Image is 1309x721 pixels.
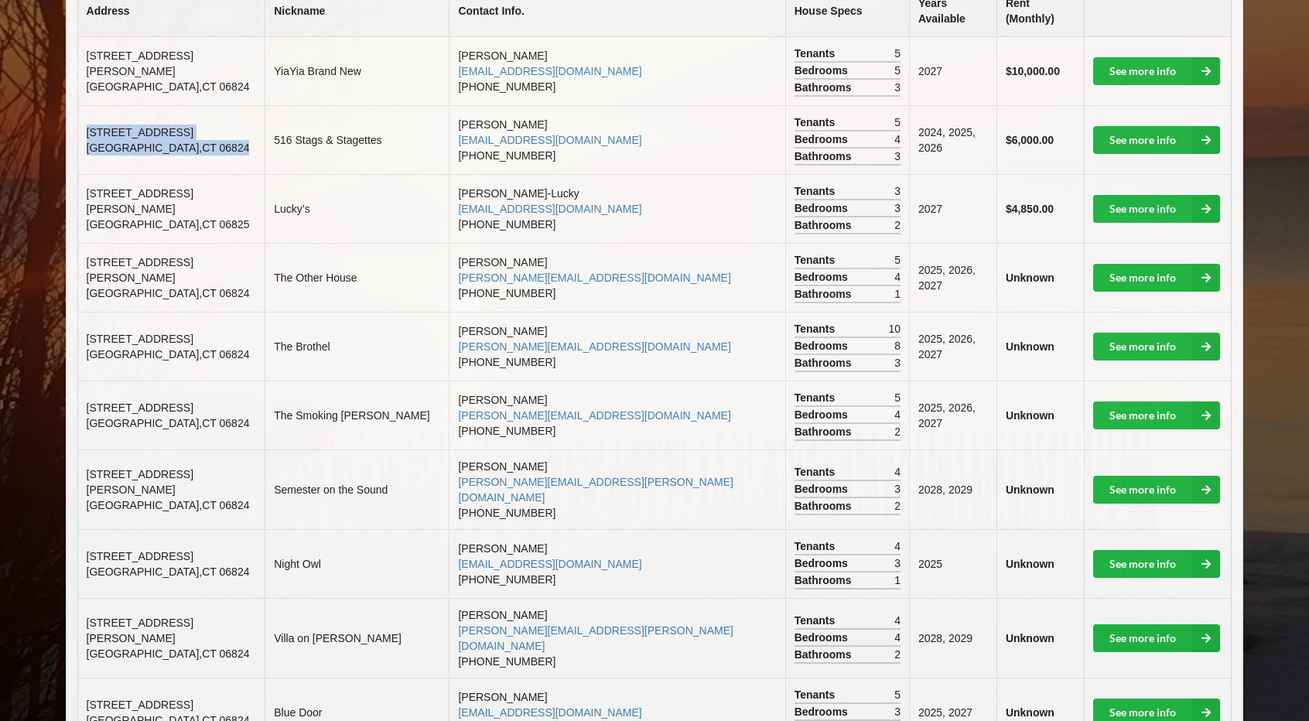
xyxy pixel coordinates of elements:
[795,498,856,514] span: Bathrooms
[265,598,449,678] td: Villa on [PERSON_NAME]
[1006,632,1054,644] b: Unknown
[1006,203,1054,215] b: $4,850.00
[1093,550,1220,578] a: See more info
[1006,340,1054,353] b: Unknown
[458,409,730,422] a: [PERSON_NAME][EMAIL_ADDRESS][DOMAIN_NAME]
[1006,558,1054,570] b: Unknown
[795,704,852,719] span: Bedrooms
[265,449,449,529] td: Semester on the Sound
[449,381,784,449] td: [PERSON_NAME] [PHONE_NUMBER]
[265,381,449,449] td: The Smoking [PERSON_NAME]
[458,706,641,719] a: [EMAIL_ADDRESS][DOMAIN_NAME]
[894,390,901,405] span: 5
[458,624,733,652] a: [PERSON_NAME][EMAIL_ADDRESS][PERSON_NAME][DOMAIN_NAME]
[795,338,852,354] span: Bedrooms
[1006,272,1054,284] b: Unknown
[1093,57,1220,85] a: See more info
[265,312,449,381] td: The Brothel
[795,286,856,302] span: Bathrooms
[894,338,901,354] span: 8
[909,381,996,449] td: 2025, 2026, 2027
[894,114,901,130] span: 5
[909,174,996,243] td: 2027
[894,481,901,497] span: 3
[894,183,901,199] span: 3
[795,424,856,439] span: Bathrooms
[909,105,996,174] td: 2024, 2025, 2026
[87,80,250,93] span: [GEOGRAPHIC_DATA] , CT 06824
[894,217,901,233] span: 2
[795,63,852,78] span: Bedrooms
[909,598,996,678] td: 2028, 2029
[1093,333,1220,360] a: See more info
[87,218,250,231] span: [GEOGRAPHIC_DATA] , CT 06825
[87,126,193,138] span: [STREET_ADDRESS]
[795,647,856,662] span: Bathrooms
[265,174,449,243] td: Lucky’s
[795,252,839,268] span: Tenants
[894,630,901,645] span: 4
[894,80,901,95] span: 3
[87,402,193,414] span: [STREET_ADDRESS]
[87,499,250,511] span: [GEOGRAPHIC_DATA] , CT 06824
[449,243,784,312] td: [PERSON_NAME] [PHONE_NUMBER]
[894,687,901,702] span: 5
[795,46,839,61] span: Tenants
[265,243,449,312] td: The Other House
[458,203,641,215] a: [EMAIL_ADDRESS][DOMAIN_NAME]
[795,390,839,405] span: Tenants
[449,105,784,174] td: [PERSON_NAME] [PHONE_NUMBER]
[449,174,784,243] td: [PERSON_NAME]-Lucky [PHONE_NUMBER]
[795,114,839,130] span: Tenants
[87,648,250,660] span: [GEOGRAPHIC_DATA] , CT 06824
[458,558,641,570] a: [EMAIL_ADDRESS][DOMAIN_NAME]
[1006,409,1054,422] b: Unknown
[87,333,193,345] span: [STREET_ADDRESS]
[449,598,784,678] td: [PERSON_NAME] [PHONE_NUMBER]
[87,50,193,77] span: [STREET_ADDRESS][PERSON_NAME]
[1006,134,1054,146] b: $6,000.00
[909,243,996,312] td: 2025, 2026, 2027
[458,272,730,284] a: [PERSON_NAME][EMAIL_ADDRESS][DOMAIN_NAME]
[909,529,996,598] td: 2025
[894,647,901,662] span: 2
[795,464,839,480] span: Tenants
[795,321,839,337] span: Tenants
[894,46,901,61] span: 5
[894,424,901,439] span: 2
[458,476,733,504] a: [PERSON_NAME][EMAIL_ADDRESS][PERSON_NAME][DOMAIN_NAME]
[87,187,193,215] span: [STREET_ADDRESS][PERSON_NAME]
[909,312,996,381] td: 2025, 2026, 2027
[1093,126,1220,154] a: See more info
[87,256,193,284] span: [STREET_ADDRESS][PERSON_NAME]
[87,287,250,299] span: [GEOGRAPHIC_DATA] , CT 06824
[795,613,839,628] span: Tenants
[894,464,901,480] span: 4
[1093,264,1220,292] a: See more info
[449,312,784,381] td: [PERSON_NAME] [PHONE_NUMBER]
[894,269,901,285] span: 4
[894,355,901,371] span: 3
[894,200,901,216] span: 3
[265,105,449,174] td: 516 Stags & Stagettes
[795,132,852,147] span: Bedrooms
[795,217,856,233] span: Bathrooms
[795,269,852,285] span: Bedrooms
[795,80,856,95] span: Bathrooms
[1093,195,1220,223] a: See more info
[909,37,996,105] td: 2027
[888,321,901,337] span: 10
[894,498,901,514] span: 2
[894,132,901,147] span: 4
[87,348,250,360] span: [GEOGRAPHIC_DATA] , CT 06824
[795,538,839,554] span: Tenants
[894,252,901,268] span: 5
[87,566,250,578] span: [GEOGRAPHIC_DATA] , CT 06824
[795,200,852,216] span: Bedrooms
[1006,706,1054,719] b: Unknown
[87,142,250,154] span: [GEOGRAPHIC_DATA] , CT 06824
[795,149,856,164] span: Bathrooms
[795,183,839,199] span: Tenants
[795,630,852,645] span: Bedrooms
[894,63,901,78] span: 5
